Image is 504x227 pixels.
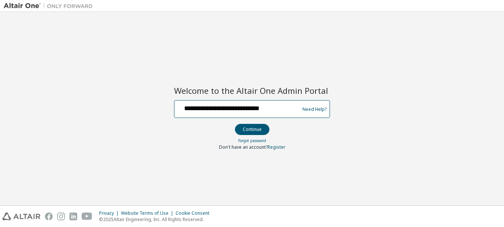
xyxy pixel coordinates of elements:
img: Altair One [4,2,96,10]
a: Forgot password [238,138,266,143]
div: Website Terms of Use [121,210,176,216]
img: linkedin.svg [69,213,77,220]
p: © 2025 Altair Engineering, Inc. All Rights Reserved. [99,216,214,223]
img: facebook.svg [45,213,53,220]
h2: Welcome to the Altair One Admin Portal [174,85,330,96]
img: youtube.svg [82,213,92,220]
img: altair_logo.svg [2,213,40,220]
div: Privacy [99,210,121,216]
a: Register [268,144,285,150]
span: Don't have an account? [219,144,268,150]
img: instagram.svg [57,213,65,220]
div: Cookie Consent [176,210,214,216]
button: Continue [235,124,269,135]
